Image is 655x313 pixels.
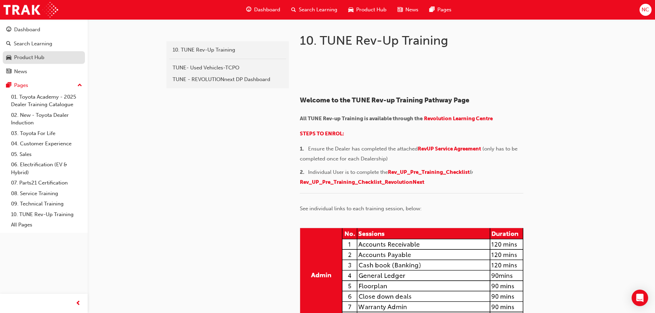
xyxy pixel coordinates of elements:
[8,188,85,199] a: 08. Service Training
[343,3,392,17] a: car-iconProduct Hub
[308,146,418,152] span: Ensure the Dealer has completed the attached
[76,299,81,308] span: prev-icon
[642,6,649,14] span: NC
[405,6,418,14] span: News
[424,3,457,17] a: pages-iconPages
[6,41,11,47] span: search-icon
[308,169,388,175] span: Individual User is to complete the
[3,22,85,79] button: DashboardSearch LearningProduct HubNews
[3,79,85,92] button: Pages
[3,51,85,64] a: Product Hub
[3,65,85,78] a: News
[300,169,308,175] span: 2. ​
[8,128,85,139] a: 03. Toyota For Life
[8,178,85,188] a: 07. Parts21 Certification
[8,199,85,209] a: 09. Technical Training
[3,2,58,18] img: Trak
[640,4,652,16] button: NC
[429,5,435,14] span: pages-icon
[169,74,286,86] a: TUNE - REVOLUTIONnext DP Dashboard
[77,81,82,90] span: up-icon
[356,6,386,14] span: Product Hub
[173,76,283,83] div: TUNE - REVOLUTIONnext DP Dashboard
[3,23,85,36] a: Dashboard
[169,44,286,56] a: 10. TUNE Rev-Up Training
[3,37,85,50] a: Search Learning
[300,179,424,185] a: Rev_UP_Pre_Training_Checklist_RevolutionNext
[8,138,85,149] a: 04. Customer Experience
[632,290,648,306] div: Open Intercom Messenger
[241,3,286,17] a: guage-iconDashboard
[254,6,280,14] span: Dashboard
[348,5,353,14] span: car-icon
[8,110,85,128] a: 02. New - Toyota Dealer Induction
[14,54,44,62] div: Product Hub
[300,96,469,104] span: Welcome to the TUNE Rev-up Training Pathway Page
[169,62,286,74] a: TUNE- Used Vehicles-TCPO
[300,33,525,48] h1: 10. TUNE Rev-Up Training
[6,69,11,75] span: news-icon
[392,3,424,17] a: news-iconNews
[300,115,423,122] span: All TUNE Rev-up Training is available through the
[437,6,451,14] span: Pages
[14,40,52,48] div: Search Learning
[14,81,28,89] div: Pages
[300,146,308,152] span: 1. ​
[286,3,343,17] a: search-iconSearch Learning
[8,92,85,110] a: 01. Toyota Academy - 2025 Dealer Training Catalogue
[424,115,493,122] a: Revolution Learning Centre
[173,64,283,72] div: TUNE- Used Vehicles-TCPO
[470,169,473,175] span: &
[300,205,422,212] span: See individual links to each training session, below:
[173,46,283,54] div: 10. TUNE Rev-Up Training
[300,131,344,137] a: STEPS TO ENROL:
[418,146,481,152] a: RevUP Service Agreement
[6,27,11,33] span: guage-icon
[8,220,85,230] a: All Pages
[8,209,85,220] a: 10. TUNE Rev-Up Training
[8,149,85,160] a: 05. Sales
[291,5,296,14] span: search-icon
[299,6,337,14] span: Search Learning
[8,159,85,178] a: 06. Electrification (EV & Hybrid)
[388,169,470,175] a: Rev_UP_Pre_Training_Checklist
[397,5,403,14] span: news-icon
[6,55,11,61] span: car-icon
[6,82,11,89] span: pages-icon
[14,26,40,34] div: Dashboard
[246,5,251,14] span: guage-icon
[14,68,27,76] div: News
